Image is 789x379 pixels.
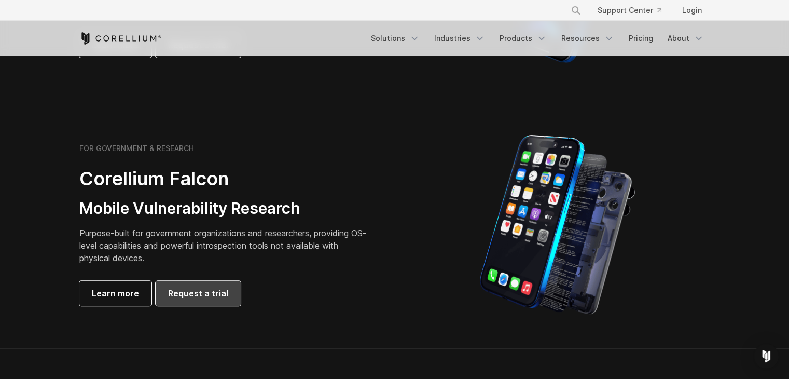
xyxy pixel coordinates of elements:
a: Request a trial [156,281,241,306]
a: Industries [428,29,491,48]
a: Login [674,1,710,20]
h3: Mobile Vulnerability Research [79,199,370,219]
div: Open Intercom Messenger [754,344,779,369]
div: Navigation Menu [365,29,710,48]
a: Support Center [589,1,670,20]
a: About [661,29,710,48]
a: Corellium Home [79,32,162,45]
a: Products [493,29,553,48]
h6: FOR GOVERNMENT & RESEARCH [79,144,194,153]
img: iPhone model separated into the mechanics used to build the physical device. [479,134,635,316]
h2: Corellium Falcon [79,167,370,191]
a: Learn more [79,281,151,306]
a: Pricing [622,29,659,48]
span: Request a trial [168,287,228,300]
button: Search [566,1,585,20]
span: Learn more [92,287,139,300]
a: Resources [555,29,620,48]
a: Solutions [365,29,426,48]
div: Navigation Menu [558,1,710,20]
p: Purpose-built for government organizations and researchers, providing OS-level capabilities and p... [79,227,370,264]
